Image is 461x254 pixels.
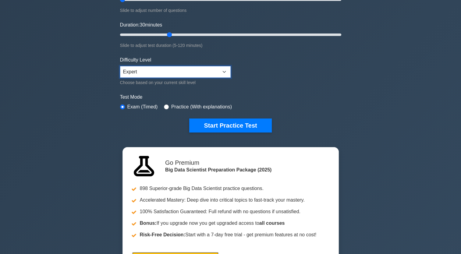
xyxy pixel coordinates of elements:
[189,118,271,132] button: Start Practice Test
[140,22,145,27] span: 30
[120,7,341,14] div: Slide to adjust number of questions
[120,21,162,29] label: Duration: minutes
[120,93,341,101] label: Test Mode
[120,42,341,49] div: Slide to adjust test duration (5-120 minutes)
[120,79,231,86] div: Choose based on your current skill level
[171,103,232,111] label: Practice (With explanations)
[120,56,151,64] label: Difficulty Level
[127,103,158,111] label: Exam (Timed)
